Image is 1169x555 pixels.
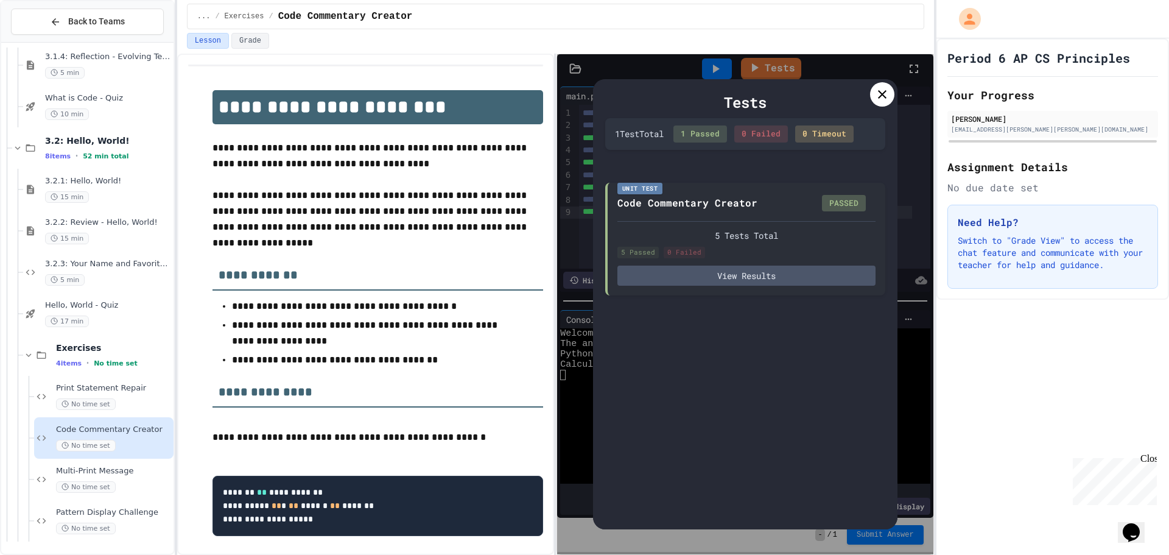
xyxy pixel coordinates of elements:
[45,274,85,286] span: 5 min
[197,12,211,21] span: ...
[45,176,171,186] span: 3.2.1: Hello, World!
[45,191,89,203] span: 15 min
[56,440,116,451] span: No time set
[56,507,171,518] span: Pattern Display Challenge
[1068,453,1157,505] iframe: chat widget
[617,247,659,258] div: 5 Passed
[56,481,116,493] span: No time set
[94,359,138,367] span: No time set
[664,247,705,258] div: 0 Failed
[673,125,727,143] div: 1 Passed
[45,233,89,244] span: 15 min
[56,466,171,476] span: Multi-Print Message
[951,113,1154,124] div: [PERSON_NAME]
[1118,506,1157,543] iframe: chat widget
[45,300,171,311] span: Hello, World - Quiz
[56,359,82,367] span: 4 items
[269,12,273,21] span: /
[56,425,171,435] span: Code Commentary Creator
[278,9,413,24] span: Code Commentary Creator
[225,12,264,21] span: Exercises
[958,215,1148,230] h3: Need Help?
[45,135,171,146] span: 3.2: Hello, World!
[605,91,885,113] div: Tests
[45,52,171,62] span: 3.1.4: Reflection - Evolving Technology
[617,266,876,286] button: View Results
[86,358,89,368] span: •
[215,12,219,21] span: /
[5,5,84,77] div: Chat with us now!Close
[45,67,85,79] span: 5 min
[68,15,125,28] span: Back to Teams
[951,125,1154,134] div: [EMAIL_ADDRESS][PERSON_NAME][PERSON_NAME][DOMAIN_NAME]
[45,108,89,120] span: 10 min
[56,342,171,353] span: Exercises
[947,49,1130,66] h1: Period 6 AP CS Principles
[958,235,1148,271] p: Switch to "Grade View" to access the chat feature and communicate with your teacher for help and ...
[56,383,171,394] span: Print Statement Repair
[11,9,164,35] button: Back to Teams
[56,398,116,410] span: No time set
[75,151,78,161] span: •
[45,259,171,269] span: 3.2.3: Your Name and Favorite Movie
[617,229,876,242] div: 5 Tests Total
[947,180,1158,195] div: No due date set
[947,158,1158,175] h2: Assignment Details
[946,5,984,33] div: My Account
[617,183,663,194] div: Unit Test
[231,33,269,49] button: Grade
[45,217,171,228] span: 3.2.2: Review - Hello, World!
[45,93,171,104] span: What is Code - Quiz
[45,316,89,327] span: 17 min
[56,523,116,534] span: No time set
[615,127,664,140] div: 1 Test Total
[947,87,1158,104] h2: Your Progress
[187,33,229,49] button: Lesson
[822,195,866,212] div: PASSED
[45,152,71,160] span: 8 items
[83,152,128,160] span: 52 min total
[734,125,788,143] div: 0 Failed
[617,196,757,210] div: Code Commentary Creator
[795,125,854,143] div: 0 Timeout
